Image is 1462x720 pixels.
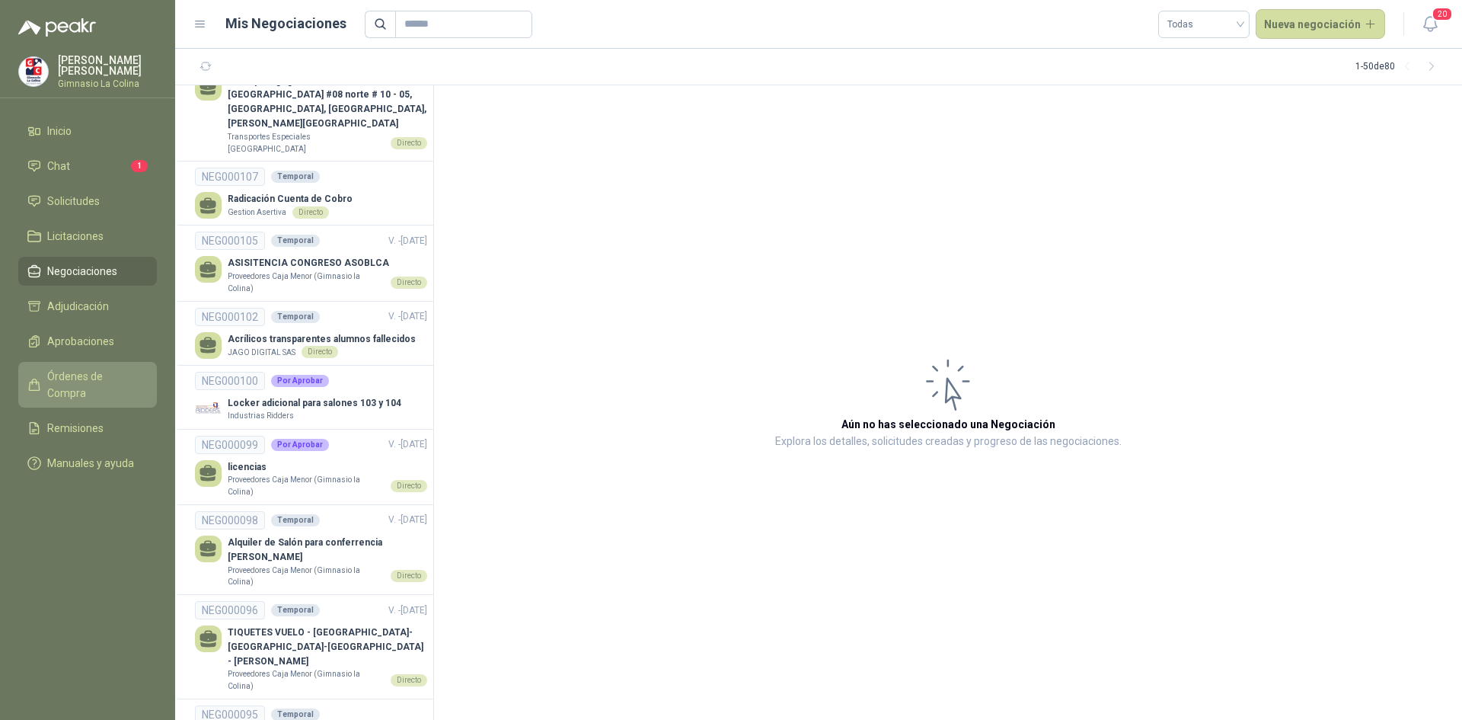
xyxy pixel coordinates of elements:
p: TIQUETES VUELO - [GEOGRAPHIC_DATA]-[GEOGRAPHIC_DATA]-[GEOGRAPHIC_DATA] - [PERSON_NAME] [228,626,427,669]
a: Chat1 [18,152,157,181]
a: Remisiones [18,414,157,443]
a: Solicitudes [18,187,157,216]
p: Transportes Especiales [GEOGRAPHIC_DATA] [228,131,385,155]
div: Directo [391,480,427,492]
img: Company Logo [19,57,48,86]
div: NEG000107 [195,168,265,186]
div: NEG000105 [195,232,265,250]
span: Inicio [47,123,72,139]
div: NEG000098 [195,511,265,530]
span: 20 [1432,7,1453,21]
span: 1 [131,160,148,172]
p: licencias [228,460,427,475]
a: NEG000107TemporalRadicación Cuenta de CobroGestion AsertivaDirecto [195,168,427,219]
img: Logo peakr [18,18,96,37]
div: Directo [292,206,329,219]
a: NEG000105TemporalV. -[DATE] ASISITENCIA CONGRESO ASOBLCAProveedores Caja Menor (Gimnasio la Colin... [195,232,427,294]
a: NEG000099Por AprobarV. -[DATE] licenciasProveedores Caja Menor (Gimnasio la Colina)Directo [195,436,427,498]
p: Industrias Ridders [228,410,294,422]
p: Radicación Cuenta de Cobro [228,192,353,206]
a: NEG000098TemporalV. -[DATE] Alquiler de Salón para conferrencia [PERSON_NAME]Proveedores Caja Men... [195,511,427,588]
div: NEG000102 [195,308,265,326]
h1: Mis Negociaciones [225,13,346,34]
a: Manuales y ayuda [18,449,157,478]
p: Proveedores Caja Menor (Gimnasio la Colina) [228,565,385,588]
a: Negociaciones [18,257,157,286]
span: V. - [DATE] [388,311,427,322]
a: NEG000109Por AprobarV. -[DATE] salida pedagógica WeedGreen Av. [GEOGRAPHIC_DATA] #08 norte # 10 -... [195,50,427,155]
span: Remisiones [47,420,104,437]
p: Proveedores Caja Menor (Gimnasio la Colina) [228,474,385,498]
a: NEG000102TemporalV. -[DATE] Acrílicos transparentes alumnos fallecidosJAGO DIGITAL SASDirecto [195,308,427,359]
div: Temporal [271,171,320,183]
div: Temporal [271,235,320,247]
div: NEG000100 [195,372,265,390]
p: Gimnasio La Colina [58,79,157,88]
span: Adjudicación [47,298,109,315]
div: Temporal [271,604,320,616]
span: V. - [DATE] [388,439,427,450]
div: Por Aprobar [271,375,329,387]
p: Gestion Asertiva [228,206,286,219]
span: Chat [47,158,70,174]
span: Manuales y ayuda [47,455,134,472]
span: V. - [DATE] [388,235,427,246]
a: Aprobaciones [18,327,157,356]
a: NEG000096TemporalV. -[DATE] TIQUETES VUELO - [GEOGRAPHIC_DATA]-[GEOGRAPHIC_DATA]-[GEOGRAPHIC_DATA... [195,601,427,693]
span: Licitaciones [47,228,104,245]
p: Proveedores Caja Menor (Gimnasio la Colina) [228,668,385,692]
a: Adjudicación [18,292,157,321]
span: Aprobaciones [47,333,114,350]
div: Directo [391,277,427,289]
p: Alquiler de Salón para conferrencia [PERSON_NAME] [228,536,427,565]
button: 20 [1416,11,1444,38]
span: V. - [DATE] [388,514,427,525]
p: JAGO DIGITAL SAS [228,347,295,359]
a: Licitaciones [18,222,157,251]
div: 1 - 50 de 80 [1355,55,1444,79]
span: Órdenes de Compra [47,368,142,402]
p: Proveedores Caja Menor (Gimnasio la Colina) [228,270,385,294]
button: Nueva negociación [1256,9,1386,40]
span: V. - [DATE] [388,605,427,616]
span: Solicitudes [47,193,100,210]
div: NEG000096 [195,601,265,619]
h3: Aún no has seleccionado una Negociación [841,416,1055,433]
a: Inicio [18,117,157,146]
span: Todas [1167,13,1240,36]
p: Locker adicional para salones 103 y 104 [228,396,401,411]
div: Directo [302,346,338,358]
img: Company Logo [195,396,222,423]
div: Directo [391,674,427,686]
p: salida pedagógica WeedGreen Av. [GEOGRAPHIC_DATA] #08 norte # 10 - 05, [GEOGRAPHIC_DATA], [GEOGRA... [228,74,427,131]
div: NEG000099 [195,436,265,454]
p: [PERSON_NAME] [PERSON_NAME] [58,55,157,76]
span: Negociaciones [47,263,117,280]
p: ASISITENCIA CONGRESO ASOBLCA [228,256,427,270]
div: Temporal [271,311,320,323]
div: Por Aprobar [271,439,329,451]
div: Directo [391,137,427,149]
p: Explora los detalles, solicitudes creadas y progreso de las negociaciones. [775,433,1122,451]
p: Acrílicos transparentes alumnos fallecidos [228,332,416,347]
a: NEG000100Por AprobarCompany LogoLocker adicional para salones 103 y 104Industrias Ridders [195,372,427,423]
div: Directo [391,570,427,582]
div: Temporal [271,514,320,526]
a: Órdenes de Compra [18,362,157,408]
